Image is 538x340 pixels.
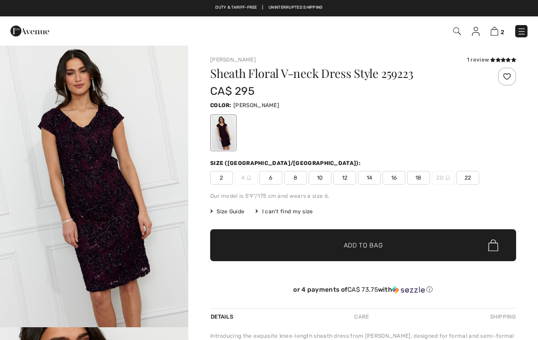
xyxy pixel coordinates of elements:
[210,85,254,98] span: CA$ 295
[333,171,356,185] span: 12
[309,171,331,185] span: 10
[210,67,465,79] h1: Sheath Floral V-neck Dress Style 259223
[491,26,504,36] a: 2
[453,27,461,35] img: Search
[247,175,251,180] img: ring-m.svg
[210,102,232,108] span: Color:
[358,171,381,185] span: 14
[407,171,430,185] span: 18
[347,309,377,325] div: Care
[210,171,233,185] span: 2
[212,116,235,150] div: Berry
[467,56,516,64] div: 1 review
[347,286,378,294] span: CA$ 73.75
[488,239,498,251] img: Bag.svg
[210,57,256,63] a: [PERSON_NAME]
[472,27,480,36] img: My Info
[517,27,526,36] img: Menu
[210,229,516,261] button: Add to Bag
[10,22,49,40] img: 1ère Avenue
[344,241,383,250] span: Add to Bag
[255,207,313,216] div: I can't find my size
[259,171,282,185] span: 6
[491,27,498,36] img: Shopping Bag
[233,102,279,108] span: [PERSON_NAME]
[210,159,362,167] div: Size ([GEOGRAPHIC_DATA]/[GEOGRAPHIC_DATA]):
[445,175,450,180] img: ring-m.svg
[235,171,258,185] span: 4
[210,192,516,200] div: Our model is 5'9"/175 cm and wears a size 6.
[10,26,49,35] a: 1ère Avenue
[210,286,516,294] div: or 4 payments of with
[392,286,425,294] img: Sezzle
[210,309,236,325] div: Details
[456,171,479,185] span: 22
[432,171,455,185] span: 20
[501,29,504,36] span: 2
[383,171,405,185] span: 16
[488,309,516,325] div: Shipping
[284,171,307,185] span: 8
[210,207,244,216] span: Size Guide
[210,286,516,297] div: or 4 payments ofCA$ 73.75withSezzle Click to learn more about Sezzle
